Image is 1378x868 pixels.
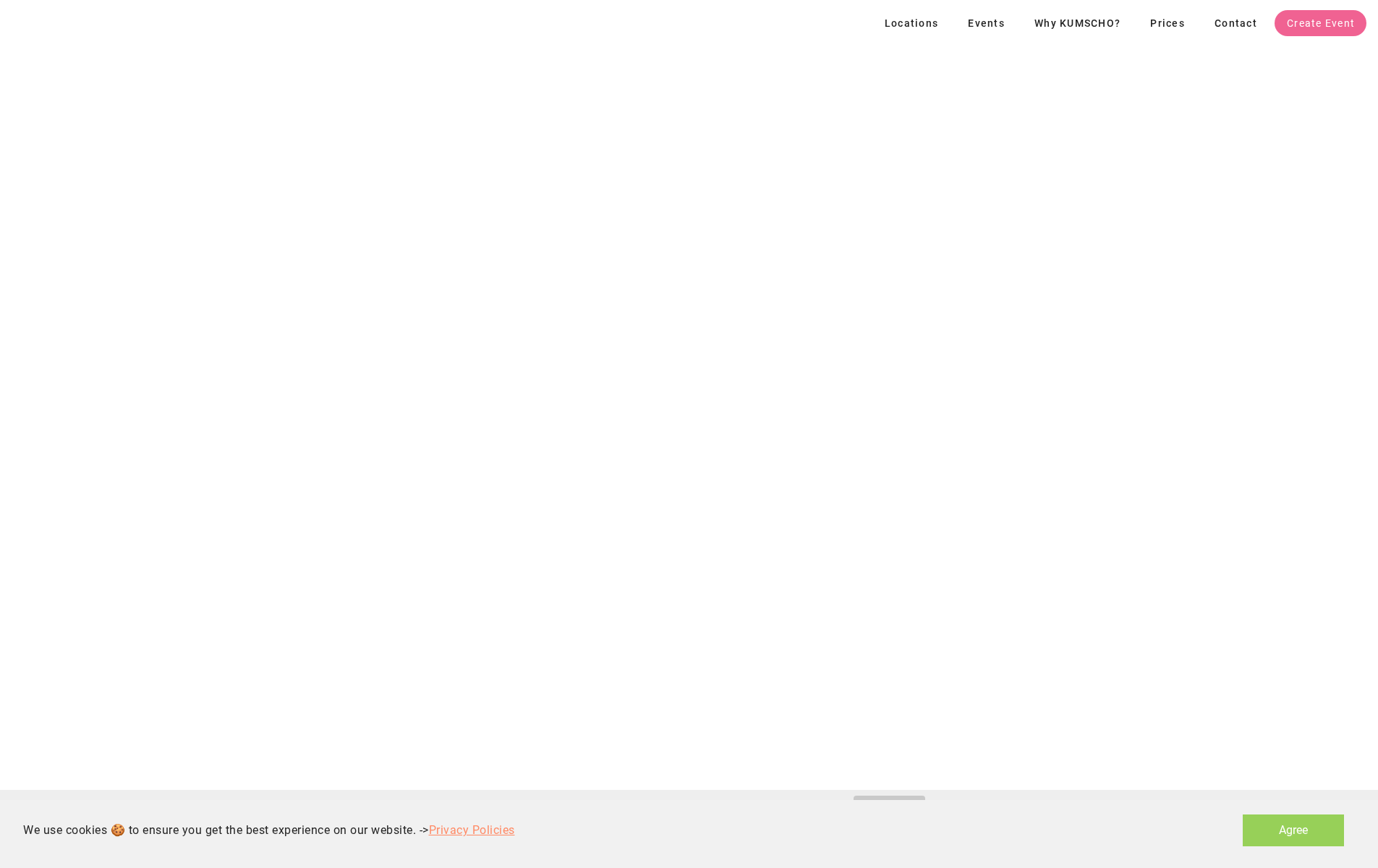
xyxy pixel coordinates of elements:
a: Why KUMSCHO? [1022,10,1132,36]
a: KUMSCHO Logo [12,12,90,34]
a: Create Event [1275,10,1366,36]
span: Events [967,17,1005,29]
span: Contact [1214,17,1257,29]
button: Agree [1243,814,1344,846]
a: Contact [931,796,1008,822]
a: Events [956,10,1016,36]
a: Contact [1202,10,1269,36]
a: Privacy Policies [429,823,515,837]
a: Locations [872,15,956,29]
span: Why KUMSCHO? [1034,17,1120,29]
a: Prices [556,796,620,822]
a: Imprint [626,796,697,822]
a: Why KUMSCHO? [438,796,550,822]
div: KUMSCHO Logo [12,12,84,34]
a: Terms & Conditions [703,796,848,822]
span: Create Event [1286,17,1355,29]
button: Locations [872,10,950,36]
a: Prices [1138,10,1196,36]
span: Locations [884,17,939,29]
a: Events [365,796,432,822]
span: Prices [1149,17,1185,29]
div: We use cookies 🍪 to ensure you get the best experience on our website. -> [23,822,515,839]
a: Privacy [854,796,925,822]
